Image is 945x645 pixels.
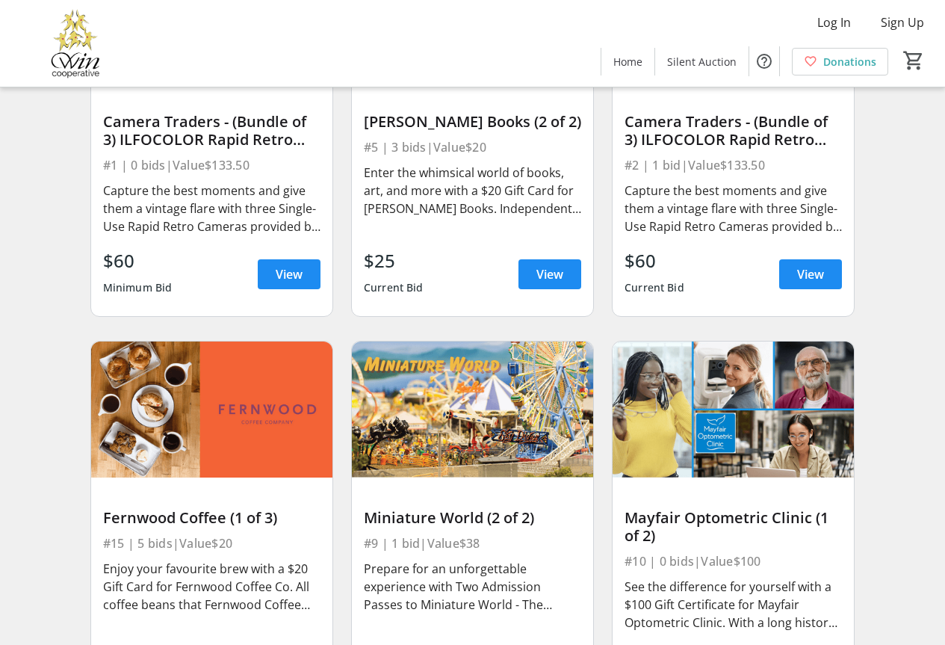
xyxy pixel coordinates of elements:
[103,247,173,274] div: $60
[667,54,737,70] span: Silent Auction
[823,54,876,70] span: Donations
[613,54,642,70] span: Home
[625,274,684,301] div: Current Bid
[613,342,854,478] img: Mayfair Optometric Clinic (1 of 2)
[103,113,320,149] div: Camera Traders - (Bundle of 3) ILFOCOLOR Rapid Retro Single Use Cameras
[881,13,924,31] span: Sign Up
[625,509,842,545] div: Mayfair Optometric Clinic (1 of 2)
[869,10,936,34] button: Sign Up
[797,265,824,283] span: View
[625,578,842,632] div: See the difference for yourself with a $100 Gift Certificate for Mayfair Optometric Clinic. With ...
[258,259,320,289] a: View
[103,274,173,301] div: Minimum Bid
[103,509,320,527] div: Fernwood Coffee (1 of 3)
[900,47,927,74] button: Cart
[364,274,424,301] div: Current Bid
[364,164,581,217] div: Enter the whimsical world of books, art, and more with a $20 Gift Card for [PERSON_NAME] Books. I...
[103,533,320,554] div: #15 | 5 bids | Value $20
[276,265,303,283] span: View
[625,113,842,149] div: Camera Traders - (Bundle of 3) ILFOCOLOR Rapid Retro Single Use Cameras
[749,46,779,76] button: Help
[601,48,654,75] a: Home
[625,155,842,176] div: #2 | 1 bid | Value $133.50
[103,155,320,176] div: #1 | 0 bids | Value $133.50
[9,6,142,81] img: Victoria Women In Need Community Cooperative's Logo
[536,265,563,283] span: View
[625,182,842,235] div: Capture the best moments and give them a vintage flare with three Single-Use Rapid Retro Cameras ...
[364,509,581,527] div: Miniature World (2 of 2)
[103,182,320,235] div: Capture the best moments and give them a vintage flare with three Single-Use Rapid Retro Cameras ...
[364,113,581,131] div: [PERSON_NAME] Books (2 of 2)
[364,533,581,554] div: #9 | 1 bid | Value $38
[817,13,851,31] span: Log In
[625,247,684,274] div: $60
[364,137,581,158] div: #5 | 3 bids | Value $20
[352,342,593,478] img: Miniature World (2 of 2)
[792,48,888,75] a: Donations
[805,10,863,34] button: Log In
[779,259,842,289] a: View
[364,560,581,614] div: Prepare for an unforgettable experience with Two Admission Passes to Miniature World - The Greate...
[91,342,332,478] img: Fernwood Coffee (1 of 3)
[518,259,581,289] a: View
[364,247,424,274] div: $25
[625,551,842,572] div: #10 | 0 bids | Value $100
[103,560,320,614] div: Enjoy your favourite brew with a $20 Gift Card for Fernwood Coffee Co. All coffee beans that Fern...
[655,48,749,75] a: Silent Auction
